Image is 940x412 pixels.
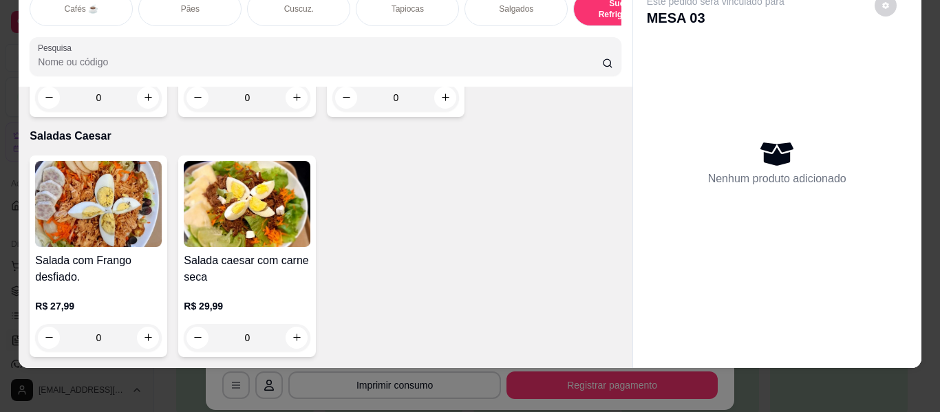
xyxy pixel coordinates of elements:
[35,299,162,313] p: R$ 27,99
[335,87,357,109] button: decrease-product-quantity
[284,3,314,14] p: Cuscuz.
[35,252,162,285] h4: Salada com Frango desfiado.
[137,327,159,349] button: increase-product-quantity
[434,87,456,109] button: increase-product-quantity
[64,3,98,14] p: Cafés ☕
[181,3,200,14] p: Pães
[38,87,60,109] button: decrease-product-quantity
[186,87,209,109] button: decrease-product-quantity
[184,252,310,285] h4: Salada caesar com carne seca
[499,3,533,14] p: Salgados
[38,327,60,349] button: decrease-product-quantity
[186,327,209,349] button: decrease-product-quantity
[184,299,310,313] p: R$ 29,99
[35,161,162,247] img: product-image
[137,87,159,109] button: increase-product-quantity
[708,171,846,187] p: Nenhum produto adicionado
[647,8,784,28] p: MESA 03
[38,42,76,54] label: Pesquisa
[286,87,308,109] button: increase-product-quantity
[38,55,602,69] input: Pesquisa
[392,3,424,14] p: Tapiocas
[30,128,621,144] p: Saladas Caesar
[184,161,310,247] img: product-image
[286,327,308,349] button: increase-product-quantity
